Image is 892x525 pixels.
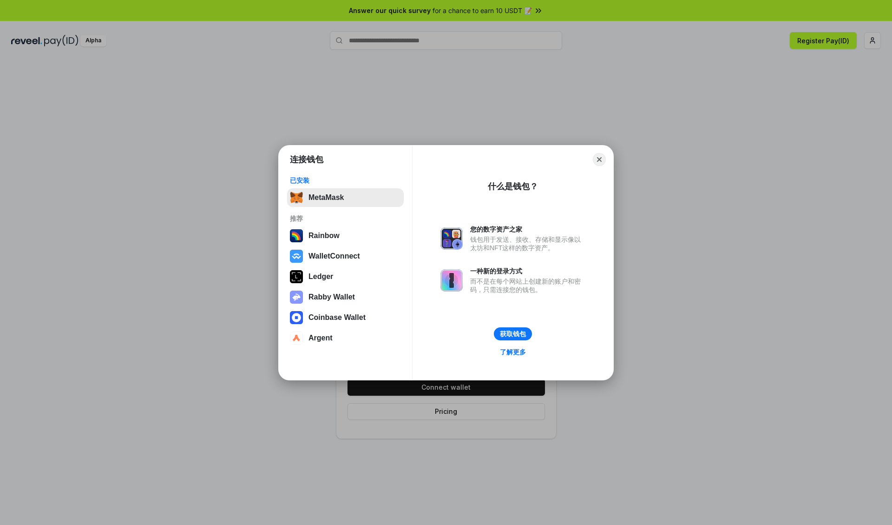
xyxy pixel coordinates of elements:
[290,270,303,283] img: svg+xml,%3Csvg%20xmlns%3D%22http%3A%2F%2Fwww.w3.org%2F2000%2Fsvg%22%20width%3D%2228%22%20height%3...
[290,176,401,185] div: 已安装
[287,329,404,347] button: Argent
[290,191,303,204] img: svg+xml,%3Csvg%20fill%3D%22none%22%20height%3D%2233%22%20viewBox%3D%220%200%2035%2033%22%20width%...
[290,154,323,165] h1: 连接钱包
[308,193,344,202] div: MetaMask
[440,227,463,250] img: svg+xml,%3Csvg%20xmlns%3D%22http%3A%2F%2Fwww.w3.org%2F2000%2Fsvg%22%20fill%3D%22none%22%20viewBox...
[593,153,606,166] button: Close
[290,332,303,345] img: svg+xml,%3Csvg%20width%3D%2228%22%20height%3D%2228%22%20viewBox%3D%220%200%2028%2028%22%20fill%3D...
[494,346,531,358] a: 了解更多
[308,272,333,281] div: Ledger
[290,229,303,242] img: svg+xml,%3Csvg%20width%3D%22120%22%20height%3D%22120%22%20viewBox%3D%220%200%20120%20120%22%20fil...
[287,288,404,306] button: Rabby Wallet
[488,181,538,192] div: 什么是钱包？
[470,235,585,252] div: 钱包用于发送、接收、存储和显示像以太坊和NFT这样的数字资产。
[308,252,360,260] div: WalletConnect
[308,232,340,240] div: Rainbow
[470,277,585,294] div: 而不是在每个网站上创建新的账户和密码，只需连接您的钱包。
[290,250,303,263] img: svg+xml,%3Csvg%20width%3D%2228%22%20height%3D%2228%22%20viewBox%3D%220%200%2028%2028%22%20fill%3D...
[290,291,303,304] img: svg+xml,%3Csvg%20xmlns%3D%22http%3A%2F%2Fwww.w3.org%2F2000%2Fsvg%22%20fill%3D%22none%22%20viewBox...
[308,293,355,301] div: Rabby Wallet
[308,334,333,342] div: Argent
[494,327,532,340] button: 获取钱包
[308,313,366,322] div: Coinbase Wallet
[500,348,526,356] div: 了解更多
[287,247,404,266] button: WalletConnect
[440,269,463,292] img: svg+xml,%3Csvg%20xmlns%3D%22http%3A%2F%2Fwww.w3.org%2F2000%2Fsvg%22%20fill%3D%22none%22%20viewBox...
[500,330,526,338] div: 获取钱包
[287,308,404,327] button: Coinbase Wallet
[287,226,404,245] button: Rainbow
[290,311,303,324] img: svg+xml,%3Csvg%20width%3D%2228%22%20height%3D%2228%22%20viewBox%3D%220%200%2028%2028%22%20fill%3D...
[290,214,401,223] div: 推荐
[470,225,585,233] div: 您的数字资产之家
[470,267,585,275] div: 一种新的登录方式
[287,188,404,207] button: MetaMask
[287,267,404,286] button: Ledger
